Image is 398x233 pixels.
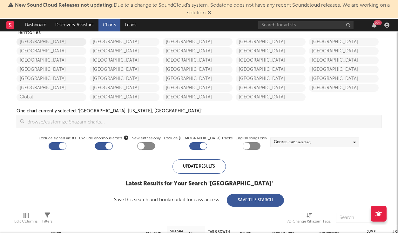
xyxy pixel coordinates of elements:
a: [GEOGRAPHIC_DATA] [236,93,306,101]
a: [GEOGRAPHIC_DATA] [90,93,159,101]
a: [GEOGRAPHIC_DATA] [236,75,306,83]
label: Exclude [DEMOGRAPHIC_DATA] Tracks [164,135,233,142]
div: Save this search and bookmark it for easy access: [114,197,284,202]
input: Browse/customize Shazam charts... [24,115,381,128]
a: [GEOGRAPHIC_DATA] [90,66,159,73]
div: Filters [42,218,52,225]
a: [GEOGRAPHIC_DATA] [90,84,159,92]
a: [GEOGRAPHIC_DATA] [17,84,86,92]
a: [GEOGRAPHIC_DATA] [90,38,159,46]
a: [GEOGRAPHIC_DATA] [163,84,233,92]
a: [GEOGRAPHIC_DATA] [90,57,159,64]
a: [GEOGRAPHIC_DATA] [17,66,86,73]
a: [GEOGRAPHIC_DATA] [90,47,159,55]
a: [GEOGRAPHIC_DATA] [17,75,86,83]
span: ( 14 / 15 selected) [288,138,311,146]
a: [GEOGRAPHIC_DATA] [17,47,86,55]
a: [GEOGRAPHIC_DATA] [309,66,379,73]
a: Charts [98,19,120,31]
button: 99+ [372,23,376,28]
a: [GEOGRAPHIC_DATA] [163,66,233,73]
a: [GEOGRAPHIC_DATA] [236,38,306,46]
a: [GEOGRAPHIC_DATA] [163,47,233,55]
div: Edit Columns [14,218,37,225]
div: Edit Columns [14,210,37,228]
a: [GEOGRAPHIC_DATA] [163,38,233,46]
div: 99 + [374,20,382,25]
a: [GEOGRAPHIC_DATA] [236,84,306,92]
button: Exclude enormous artists [124,135,128,141]
button: Save This Search [227,194,284,207]
a: [GEOGRAPHIC_DATA] [163,75,233,83]
a: [GEOGRAPHIC_DATA] [236,57,306,64]
a: [GEOGRAPHIC_DATA] [17,57,86,64]
div: 7D Change (Shazam Tags) [287,210,331,228]
a: Discovery Assistant [51,19,98,31]
div: Genres [274,138,311,146]
a: [GEOGRAPHIC_DATA] [90,75,159,83]
div: Latest Results for Your Search ' [GEOGRAPHIC_DATA] ' [114,180,284,188]
a: Global [17,93,86,101]
a: [GEOGRAPHIC_DATA] [163,93,233,101]
a: Dashboard [20,19,51,31]
input: Search for artists [258,21,354,29]
a: Leads [120,19,141,31]
span: : Due to a change to SoundCloud's system, Sodatone does not have any recent Soundcloud releases. ... [15,3,390,16]
input: Search... [336,213,384,223]
span: Exclude enormous artists [79,135,128,142]
a: [GEOGRAPHIC_DATA] [309,57,379,64]
a: [GEOGRAPHIC_DATA] [309,84,379,92]
div: Territories [17,29,382,37]
a: [GEOGRAPHIC_DATA] [309,38,379,46]
span: Dismiss [207,10,211,16]
span: New SoundCloud Releases not updating [15,3,112,8]
a: [GEOGRAPHIC_DATA] [236,47,306,55]
a: [GEOGRAPHIC_DATA] [309,75,379,83]
div: 7D Change (Shazam Tags) [287,218,331,225]
div: Update Results [172,159,226,174]
a: [GEOGRAPHIC_DATA] [163,57,233,64]
a: [GEOGRAPHIC_DATA] [17,38,86,46]
label: New entries only [132,135,161,142]
div: Filters [42,210,52,228]
label: Exclude signed artists [39,135,76,142]
label: English songs only [236,135,267,142]
a: [GEOGRAPHIC_DATA] [309,47,379,55]
a: [GEOGRAPHIC_DATA] [236,66,306,73]
div: One chart currently selected: ' [GEOGRAPHIC_DATA], [US_STATE], [GEOGRAPHIC_DATA] ' [17,107,202,115]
